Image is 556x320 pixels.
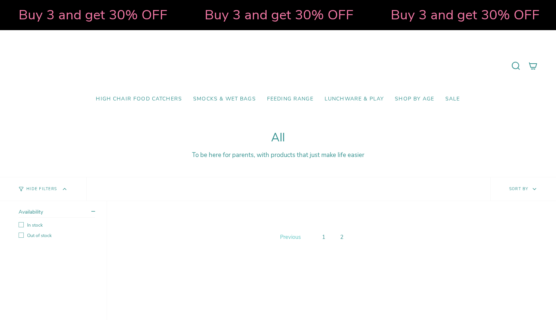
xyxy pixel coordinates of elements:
[391,6,540,24] strong: Buy 3 and get 30% OFF
[445,96,460,102] span: SALE
[490,177,556,201] button: Sort by
[205,6,354,24] strong: Buy 3 and get 30% OFF
[395,96,434,102] span: Shop by Age
[26,187,57,191] span: Hide Filters
[261,90,319,108] a: Feeding Range
[267,96,313,102] span: Feeding Range
[96,96,182,102] span: High Chair Food Catchers
[19,208,43,215] span: Availability
[278,231,303,243] a: Previous
[90,90,188,108] a: High Chair Food Catchers
[19,222,95,228] label: In stock
[319,90,389,108] a: Lunchware & Play
[188,90,261,108] a: Smocks & Wet Bags
[192,151,364,159] span: To be here for parents, with products that just make life easier
[193,96,256,102] span: Smocks & Wet Bags
[509,186,529,192] span: Sort by
[19,131,537,145] h1: All
[19,208,95,218] summary: Availability
[19,233,95,239] label: Out of stock
[319,232,328,242] a: 1
[440,90,466,108] a: SALE
[214,41,342,90] a: Mumma’s Little Helpers
[337,232,347,242] a: 2
[19,6,168,24] strong: Buy 3 and get 30% OFF
[280,233,301,241] span: Previous
[389,90,440,108] a: Shop by Age
[325,96,384,102] span: Lunchware & Play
